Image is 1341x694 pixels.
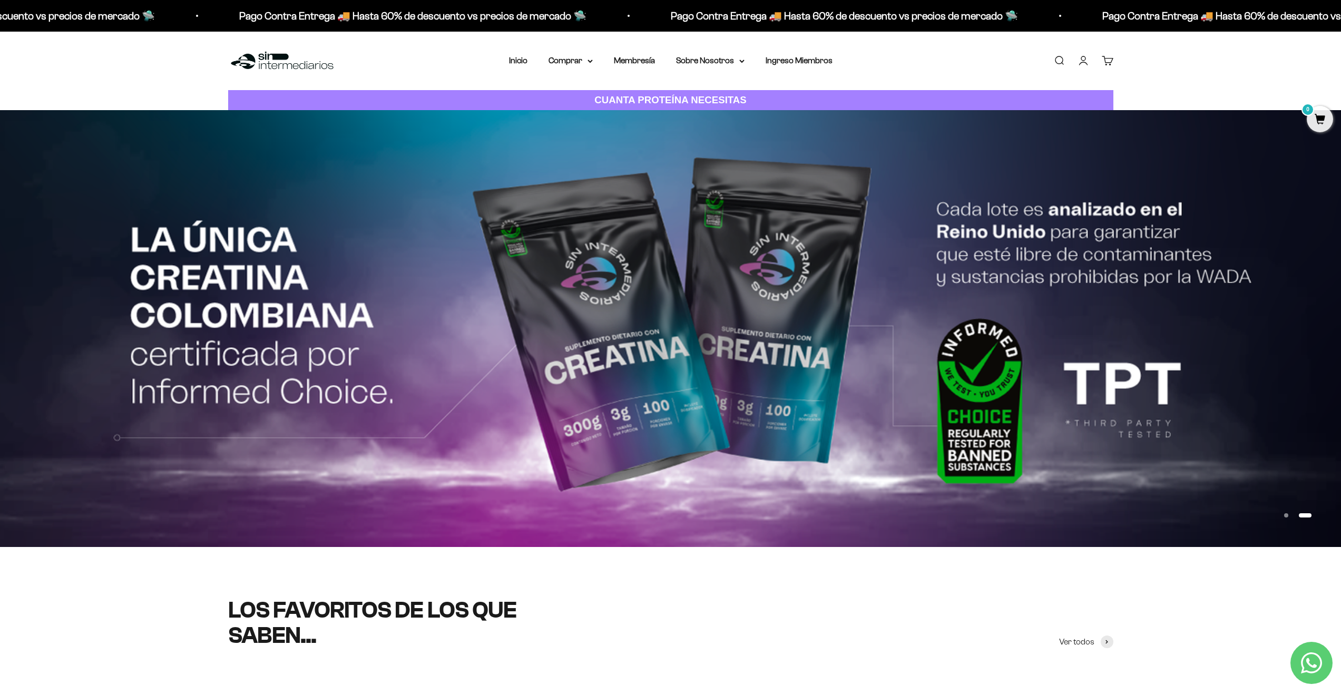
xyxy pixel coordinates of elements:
[614,56,655,65] a: Membresía
[228,597,517,648] split-lines: LOS FAVORITOS DE LOS QUE SABEN...
[1059,635,1113,649] a: Ver todos
[738,7,1085,24] p: Pago Contra Entrega 🚚 Hasta 60% de descuento vs precios de mercado 🛸
[594,94,747,105] strong: CUANTA PROTEÍNA NECESITAS
[228,90,1113,111] a: CUANTA PROTEÍNA NECESITAS
[676,54,745,67] summary: Sobre Nosotros
[1059,635,1094,649] span: Ver todos
[1307,114,1333,126] a: 0
[766,56,833,65] a: Ingreso Miembros
[549,54,593,67] summary: Comprar
[1301,103,1314,116] mark: 0
[509,56,527,65] a: Inicio
[306,7,653,24] p: Pago Contra Entrega 🚚 Hasta 60% de descuento vs precios de mercado 🛸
